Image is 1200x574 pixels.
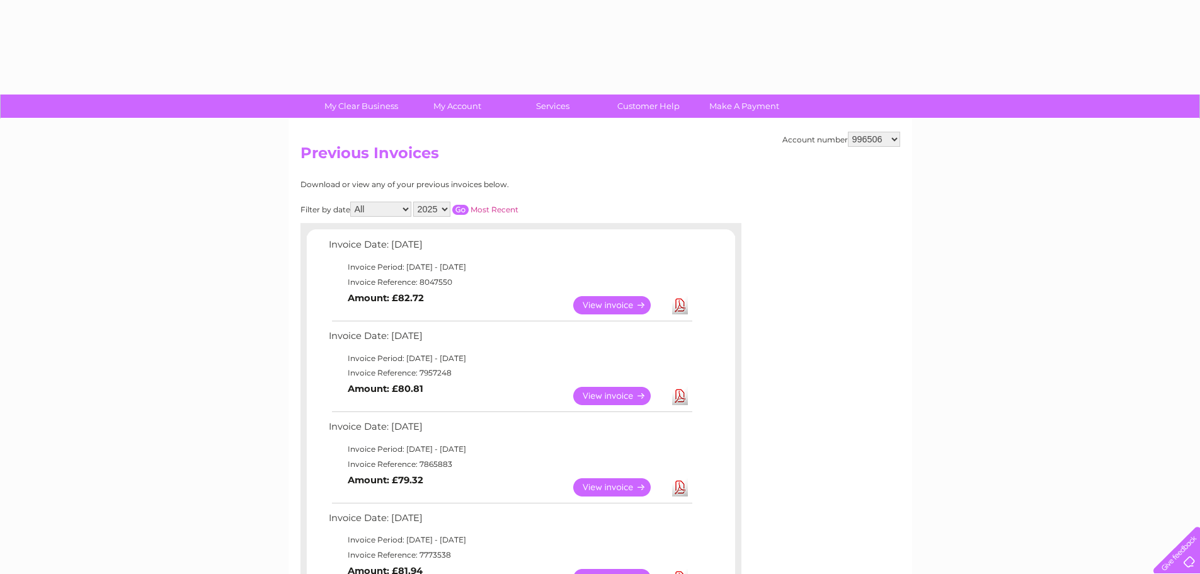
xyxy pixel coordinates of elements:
td: Invoice Reference: 7957248 [326,365,694,381]
td: Invoice Period: [DATE] - [DATE] [326,351,694,366]
h2: Previous Invoices [300,144,900,168]
td: Invoice Period: [DATE] - [DATE] [326,532,694,548]
td: Invoice Date: [DATE] [326,510,694,533]
b: Amount: £80.81 [348,383,423,394]
a: Download [672,387,688,405]
td: Invoice Date: [DATE] [326,236,694,260]
a: View [573,296,666,314]
td: Invoice Period: [DATE] - [DATE] [326,442,694,457]
div: Filter by date [300,202,631,217]
a: Services [501,95,605,118]
div: Download or view any of your previous invoices below. [300,180,631,189]
a: Make A Payment [692,95,796,118]
td: Invoice Date: [DATE] [326,418,694,442]
div: Account number [782,132,900,147]
a: View [573,387,666,405]
a: Download [672,296,688,314]
a: My Clear Business [309,95,413,118]
a: View [573,478,666,497]
a: Download [672,478,688,497]
td: Invoice Period: [DATE] - [DATE] [326,260,694,275]
td: Invoice Reference: 7773538 [326,548,694,563]
td: Invoice Date: [DATE] [326,328,694,351]
td: Invoice Reference: 8047550 [326,275,694,290]
b: Amount: £79.32 [348,474,423,486]
a: Customer Help [597,95,700,118]
b: Amount: £82.72 [348,292,424,304]
a: My Account [405,95,509,118]
a: Most Recent [471,205,518,214]
td: Invoice Reference: 7865883 [326,457,694,472]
